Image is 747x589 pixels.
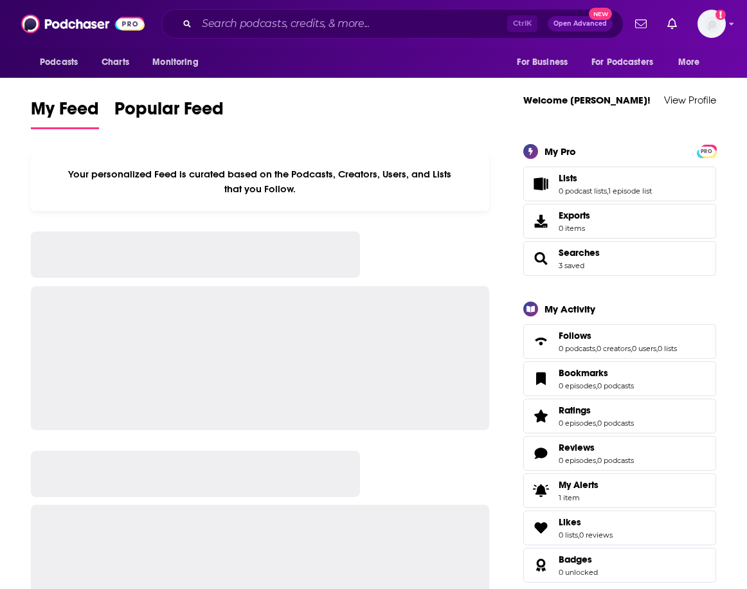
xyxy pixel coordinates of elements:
[559,172,652,184] a: Lists
[523,399,716,433] span: Ratings
[523,94,651,106] a: Welcome [PERSON_NAME]!
[559,442,634,453] a: Reviews
[559,210,590,221] span: Exports
[664,94,716,106] a: View Profile
[595,344,597,353] span: ,
[559,172,577,184] span: Lists
[559,554,598,565] a: Badges
[114,98,224,127] span: Popular Feed
[559,344,595,353] a: 0 podcasts
[632,344,656,353] a: 0 users
[559,330,591,341] span: Follows
[517,53,568,71] span: For Business
[152,53,198,71] span: Monitoring
[523,241,716,276] span: Searches
[508,50,584,75] button: open menu
[597,419,634,428] a: 0 podcasts
[669,50,716,75] button: open menu
[559,479,598,491] span: My Alerts
[559,442,595,453] span: Reviews
[523,473,716,508] a: My Alerts
[523,167,716,201] span: Lists
[559,516,581,528] span: Likes
[31,98,99,129] a: My Feed
[596,419,597,428] span: ,
[715,10,726,20] svg: Add a profile image
[523,204,716,239] a: Exports
[559,456,596,465] a: 0 episodes
[607,186,608,195] span: ,
[507,15,537,32] span: Ctrl K
[528,482,553,500] span: My Alerts
[528,407,553,425] a: Ratings
[697,10,726,38] img: User Profile
[528,370,553,388] a: Bookmarks
[699,147,714,156] span: PRO
[544,145,576,158] div: My Pro
[656,344,658,353] span: ,
[559,367,608,379] span: Bookmarks
[597,344,631,353] a: 0 creators
[597,381,634,390] a: 0 podcasts
[559,330,677,341] a: Follows
[559,261,584,270] a: 3 saved
[114,98,224,129] a: Popular Feed
[31,98,99,127] span: My Feed
[596,456,597,465] span: ,
[528,519,553,537] a: Likes
[583,50,672,75] button: open menu
[523,436,716,471] span: Reviews
[528,444,553,462] a: Reviews
[597,456,634,465] a: 0 podcasts
[589,8,612,20] span: New
[559,530,578,539] a: 0 lists
[528,175,553,193] a: Lists
[523,361,716,396] span: Bookmarks
[596,381,597,390] span: ,
[161,9,624,39] div: Search podcasts, credits, & more...
[528,556,553,574] a: Badges
[591,53,653,71] span: For Podcasters
[93,50,137,75] a: Charts
[523,511,716,545] span: Likes
[528,332,553,350] a: Follows
[697,10,726,38] span: Logged in as WE_Broadcast
[548,16,613,32] button: Open AdvancedNew
[559,404,591,416] span: Ratings
[579,530,613,539] a: 0 reviews
[559,493,598,502] span: 1 item
[697,10,726,38] button: Show profile menu
[608,186,652,195] a: 1 episode list
[559,568,598,577] a: 0 unlocked
[544,303,595,315] div: My Activity
[658,344,677,353] a: 0 lists
[21,12,145,36] img: Podchaser - Follow, Share and Rate Podcasts
[528,212,553,230] span: Exports
[197,14,507,34] input: Search podcasts, credits, & more...
[631,344,632,353] span: ,
[102,53,129,71] span: Charts
[662,13,682,35] a: Show notifications dropdown
[143,50,215,75] button: open menu
[559,554,592,565] span: Badges
[40,53,78,71] span: Podcasts
[559,186,607,195] a: 0 podcast lists
[559,247,600,258] a: Searches
[630,13,652,35] a: Show notifications dropdown
[31,50,94,75] button: open menu
[559,224,590,233] span: 0 items
[678,53,700,71] span: More
[559,404,634,416] a: Ratings
[523,548,716,583] span: Badges
[553,21,607,27] span: Open Advanced
[528,249,553,267] a: Searches
[559,419,596,428] a: 0 episodes
[559,367,634,379] a: Bookmarks
[578,530,579,539] span: ,
[559,381,596,390] a: 0 episodes
[523,324,716,359] span: Follows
